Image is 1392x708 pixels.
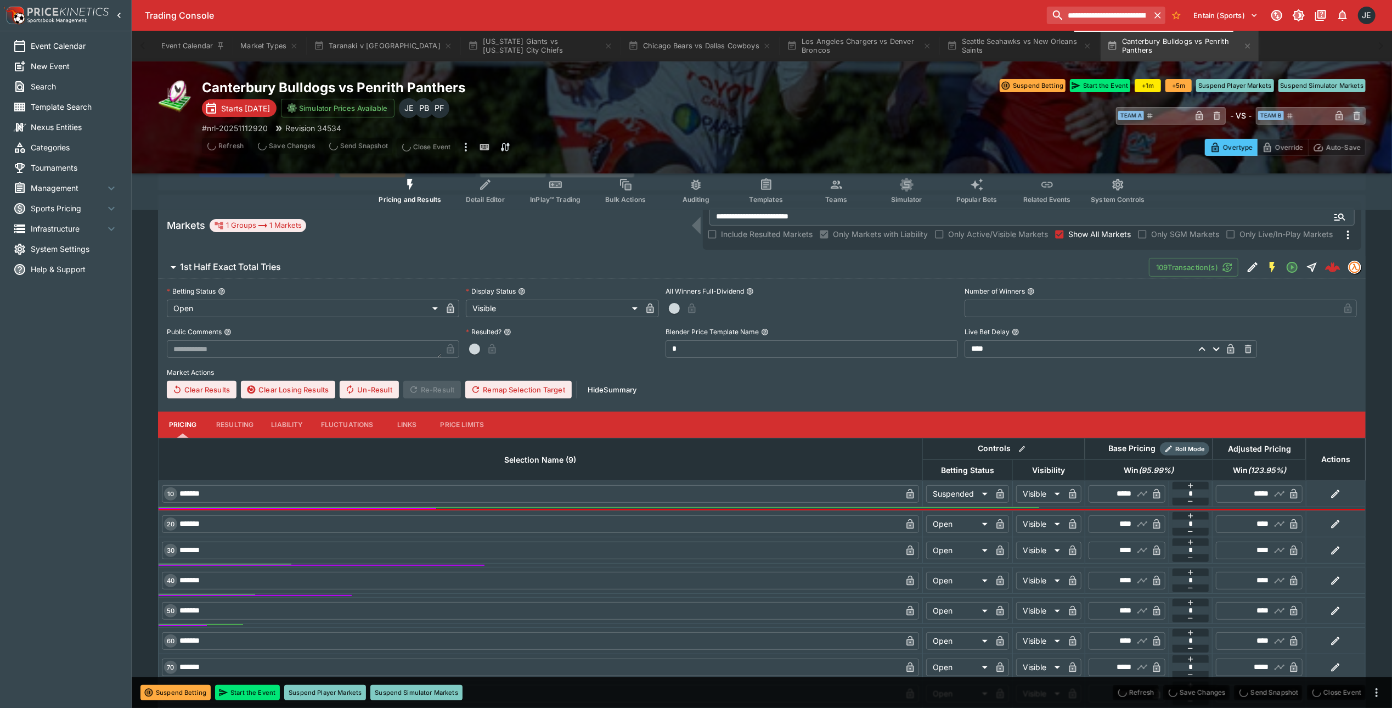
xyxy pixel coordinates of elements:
button: Price Limits [432,412,493,438]
button: 109Transaction(s) [1149,258,1238,277]
button: Links [382,412,432,438]
button: Clear Results [167,381,236,398]
span: Templates [749,195,783,204]
button: Overtype [1205,139,1258,156]
button: Open [1282,257,1302,277]
span: Only SGM Markets [1151,228,1219,240]
span: Infrastructure [31,223,105,234]
p: Overtype [1223,142,1253,153]
button: Event Calendar [155,31,232,61]
button: Los Angeles Chargers vs Denver Broncos [780,31,938,61]
img: PriceKinetics Logo [3,4,25,26]
span: Sports Pricing [31,203,105,214]
button: Suspend Betting [1000,79,1066,92]
p: Betting Status [167,286,216,296]
button: Suspend Simulator Markets [1278,79,1366,92]
button: Fluctuations [312,412,382,438]
p: Number of Winners [965,286,1025,296]
span: Visibility [1020,464,1077,477]
button: Bulk edit [1015,442,1029,456]
svg: Open [1286,261,1299,274]
h5: Markets [167,219,205,232]
div: Visible [1016,602,1064,620]
div: 1 Groups 1 Markets [214,219,302,232]
button: Remap Selection Target [465,381,572,398]
span: System Settings [31,243,118,255]
span: Betting Status [929,464,1006,477]
span: InPlay™ Trading [530,195,581,204]
button: Resulted? [504,328,511,336]
span: Simulator [891,195,922,204]
span: Roll Mode [1171,445,1209,454]
div: Base Pricing [1104,442,1160,456]
button: Live Bet Delay [1012,328,1019,336]
th: Actions [1306,438,1365,480]
button: Market Types [234,31,305,61]
span: Team B [1258,111,1284,120]
button: Simulator Prices Available [281,99,395,117]
div: Visible [466,300,641,317]
p: Display Status [466,286,516,296]
span: Related Events [1023,195,1071,204]
div: Start From [1205,139,1366,156]
button: Open [1330,207,1350,227]
button: Suspend Simulator Markets [370,685,463,700]
button: SGM Enabled [1263,257,1282,277]
p: Blender Price Template Name [666,327,759,336]
button: Chicago Bears vs Dallas Cowboys [622,31,778,61]
button: Straight [1302,257,1322,277]
div: b1ee410a-d3a6-4bf0-852a-7cedf7130d76 [1325,260,1340,275]
span: Show All Markets [1068,228,1131,240]
div: Event type filters [370,171,1153,210]
div: Peter Fairgrieve [430,98,449,118]
img: rugby_league.png [158,79,193,114]
span: Detail Editor [466,195,505,204]
span: Selection Name (9) [492,453,588,467]
div: Open [926,542,991,559]
div: James Edlin [399,98,419,118]
button: +5m [1165,79,1192,92]
p: Auto-Save [1326,142,1361,153]
span: 10 [165,490,176,498]
div: Trading Console [145,10,1042,21]
div: Peter Bishop [414,98,434,118]
div: Open [926,659,991,676]
span: Bulk Actions [605,195,646,204]
button: Suspend Player Markets [284,685,366,700]
button: Number of Winners [1027,288,1035,295]
span: Management [31,182,105,194]
svg: More [1342,228,1355,241]
div: Visible [1016,632,1064,650]
th: Controls [922,438,1085,459]
div: Suspended [926,485,991,503]
p: All Winners Full-Dividend [666,286,744,296]
span: Template Search [31,101,118,113]
button: Suspend Betting [140,685,211,700]
div: Open [167,300,442,317]
div: tradingmodel [1348,261,1361,274]
span: System Controls [1091,195,1145,204]
button: Seattle Seahawks vs New Orleans Saints [940,31,1098,61]
button: Suspend Player Markets [1196,79,1273,92]
span: 70 [165,664,177,671]
th: Adjusted Pricing [1213,438,1306,459]
label: Market Actions [167,364,1357,381]
input: search [1047,7,1149,24]
p: Resulted? [466,327,501,336]
span: Help & Support [31,263,118,275]
div: Open [926,632,991,650]
button: No Bookmarks [1168,7,1185,24]
img: PriceKinetics [27,8,109,16]
button: Auto-Save [1308,139,1366,156]
span: Include Resulted Markets [721,228,813,240]
span: 20 [165,520,177,528]
span: Only Live/In-Play Markets [1239,228,1333,240]
button: Blender Price Template Name [761,328,769,336]
span: Pricing and Results [379,195,441,204]
button: HideSummary [581,381,644,398]
button: Notifications [1333,5,1352,25]
span: Categories [31,142,118,153]
span: 40 [165,577,177,585]
span: Only Markets with Liability [833,228,928,240]
div: Show/hide Price Roll mode configuration. [1160,442,1209,456]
